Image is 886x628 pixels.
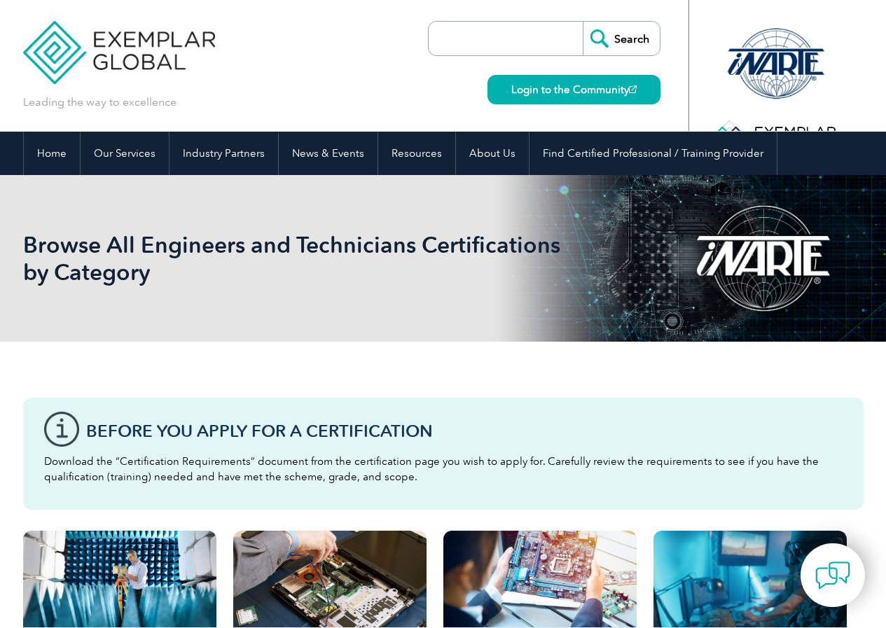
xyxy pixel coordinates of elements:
[279,132,378,175] a: News & Events
[487,75,660,104] a: Login to the Community
[23,95,176,110] p: Leading the way to excellence
[529,132,777,175] a: Find Certified Professional / Training Provider
[815,558,850,593] img: contact-chat.png
[44,454,843,484] p: Download the “Certification Requirements” document from the certification page you wish to apply ...
[456,132,529,175] a: About Us
[86,422,843,440] h3: Before You Apply For a Certification
[629,85,637,93] img: open_square.png
[24,132,80,175] a: Home
[81,132,169,175] a: Our Services
[169,132,278,175] a: Industry Partners
[583,22,660,55] input: Search
[23,231,561,286] h1: Browse All Engineers and Technicians Certifications by Category
[378,132,455,175] a: Resources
